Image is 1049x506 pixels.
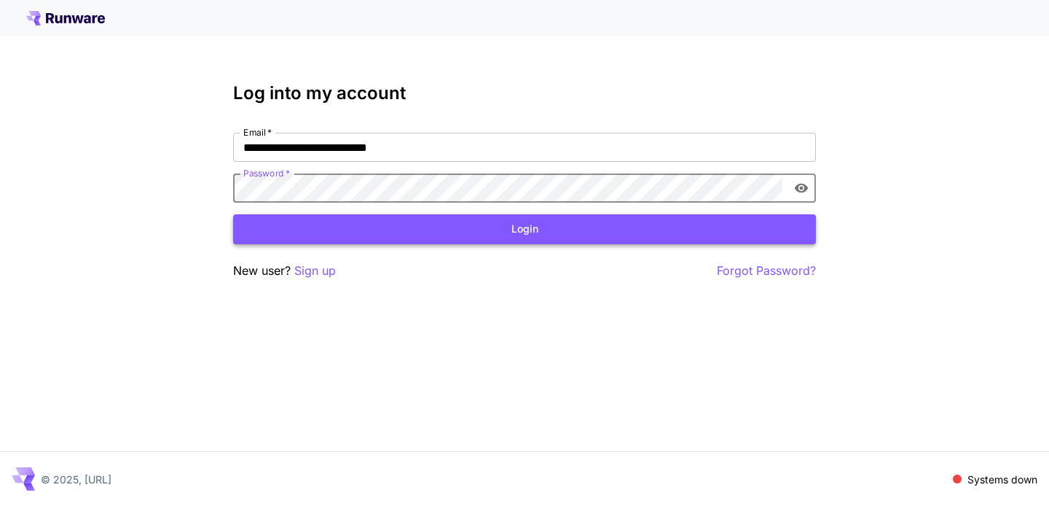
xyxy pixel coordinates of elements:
[788,175,814,201] button: toggle password visibility
[233,262,336,280] p: New user?
[717,262,816,280] button: Forgot Password?
[967,472,1037,487] p: Systems down
[41,472,111,487] p: © 2025, [URL]
[243,167,290,179] label: Password
[233,83,816,104] h3: Log into my account
[294,262,336,280] button: Sign up
[243,126,272,139] label: Email
[233,214,816,244] button: Login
